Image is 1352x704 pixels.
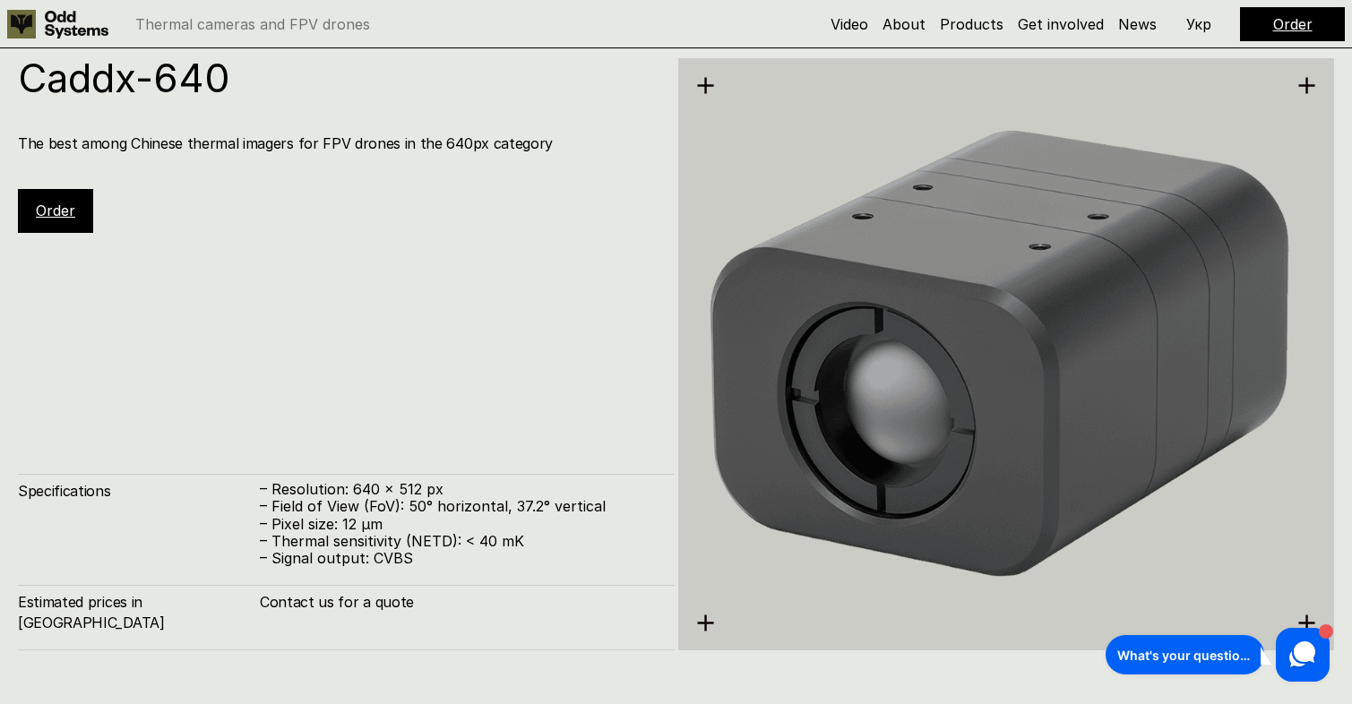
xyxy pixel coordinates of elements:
[18,58,657,98] h1: Caddx-640
[883,15,926,33] a: About
[831,15,868,33] a: Video
[1101,623,1334,686] iframe: HelpCrunch
[260,592,657,612] h4: Contact us for a quote
[260,533,657,550] p: – Thermal sensitivity (NETD): < 40 mK
[260,516,657,533] p: – Pixel size: 12 µm
[18,133,657,153] h4: The best among Chinese thermal imagers for FPV drones in the 640px category
[135,17,370,31] p: Thermal cameras and FPV drones
[18,592,260,632] h4: Estimated prices in [GEOGRAPHIC_DATA]
[260,481,657,498] p: – Resolution: 640 x 512 px
[1273,15,1313,33] a: Order
[18,481,260,501] h4: Specifications
[36,202,75,219] a: Order
[1018,15,1104,33] a: Get involved
[1186,17,1211,31] p: Укр
[940,15,1003,33] a: Products
[1118,15,1157,33] a: News
[260,498,657,515] p: – Field of View (FoV): 50° horizontal, 37.2° vertical
[260,550,657,567] p: – Signal output: CVBS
